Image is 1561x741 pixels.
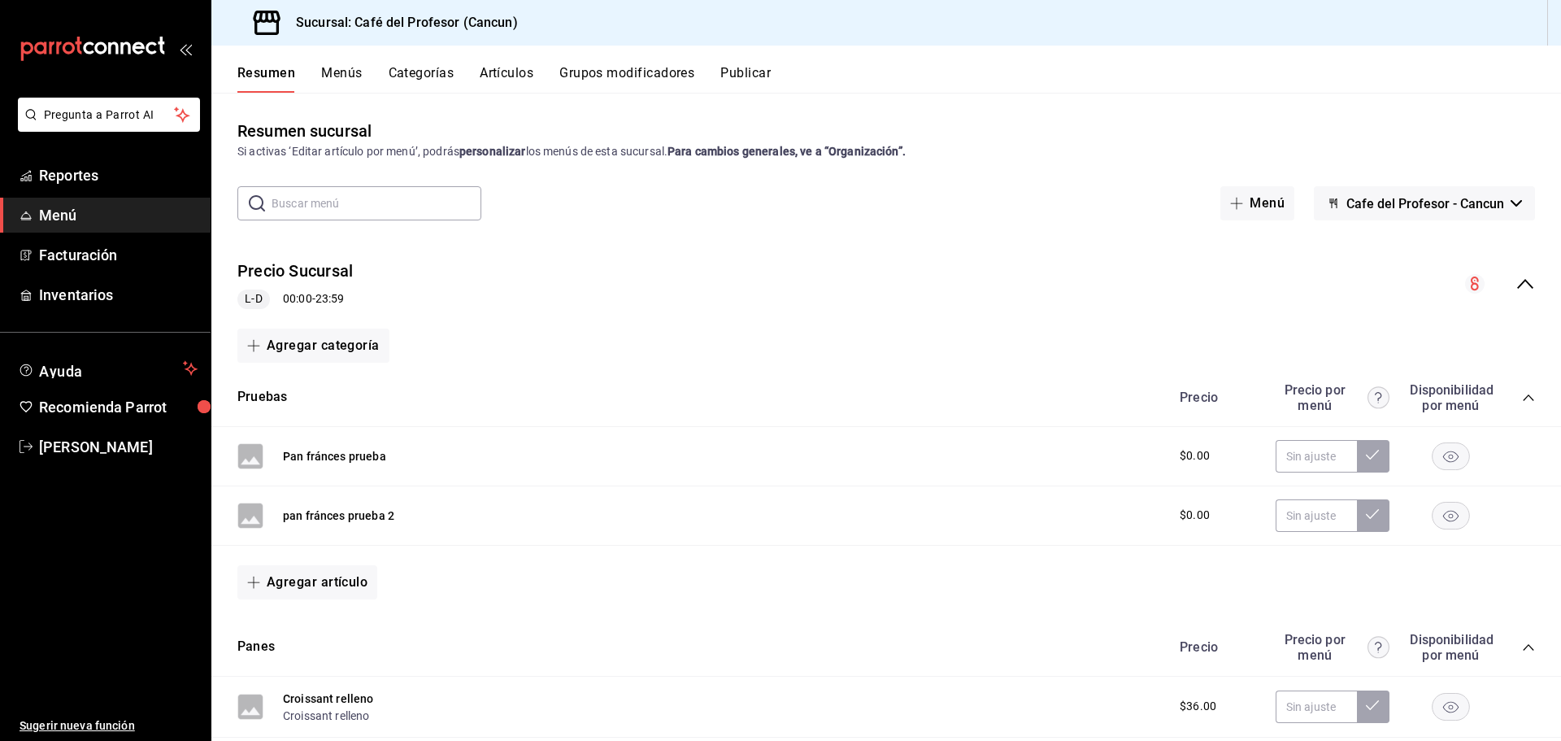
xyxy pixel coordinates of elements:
div: 00:00 - 23:59 [237,290,353,309]
div: navigation tabs [237,65,1561,93]
button: Pruebas [237,388,287,407]
a: Pregunta a Parrot AI [11,118,200,135]
input: Sin ajuste [1276,440,1357,473]
button: open_drawer_menu [179,42,192,55]
span: Menú [39,204,198,226]
div: Disponibilidad por menú [1410,382,1491,413]
button: Panes [237,638,275,656]
button: collapse-category-row [1522,391,1535,404]
button: Grupos modificadores [559,65,694,93]
span: Ayuda [39,359,176,378]
div: collapse-menu-row [211,246,1561,322]
div: Resumen sucursal [237,119,372,143]
button: Menús [321,65,362,93]
span: Cafe del Profesor - Cancun [1346,196,1504,211]
button: Pregunta a Parrot AI [18,98,200,132]
button: Resumen [237,65,295,93]
button: Croissant relleno [283,691,374,707]
div: Precio por menú [1276,632,1389,663]
span: $0.00 [1180,447,1210,464]
div: Precio por menú [1276,382,1389,413]
div: Si activas ‘Editar artículo por menú’, podrás los menús de esta sucursal. [237,143,1535,160]
input: Sin ajuste [1276,691,1357,723]
div: Disponibilidad por menú [1410,632,1491,663]
button: Precio Sucursal [237,259,353,283]
button: Publicar [720,65,771,93]
button: Cafe del Profesor - Cancun [1314,186,1535,220]
span: Sugerir nueva función [20,717,198,734]
span: L-D [238,290,268,307]
span: $36.00 [1180,698,1216,715]
span: Reportes [39,164,198,186]
button: Artículos [480,65,533,93]
strong: Para cambios generales, ve a “Organización”. [667,145,906,158]
button: Agregar artículo [237,565,377,599]
span: Facturación [39,244,198,266]
button: Menú [1220,186,1294,220]
h3: Sucursal: Café del Profesor (Cancun) [283,13,518,33]
input: Buscar menú [272,187,481,220]
button: Agregar categoría [237,329,389,363]
div: Precio [1163,639,1267,655]
input: Sin ajuste [1276,499,1357,532]
button: Croissant relleno [283,708,370,724]
button: Categorías [389,65,454,93]
span: Pregunta a Parrot AI [44,107,175,124]
span: Inventarios [39,284,198,306]
span: $0.00 [1180,507,1210,524]
button: collapse-category-row [1522,641,1535,654]
span: Recomienda Parrot [39,396,198,418]
div: Precio [1163,390,1267,405]
span: [PERSON_NAME] [39,436,198,458]
strong: personalizar [459,145,526,158]
button: Pan fránces prueba [283,448,386,464]
button: pan fránces prueba 2 [283,508,394,524]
